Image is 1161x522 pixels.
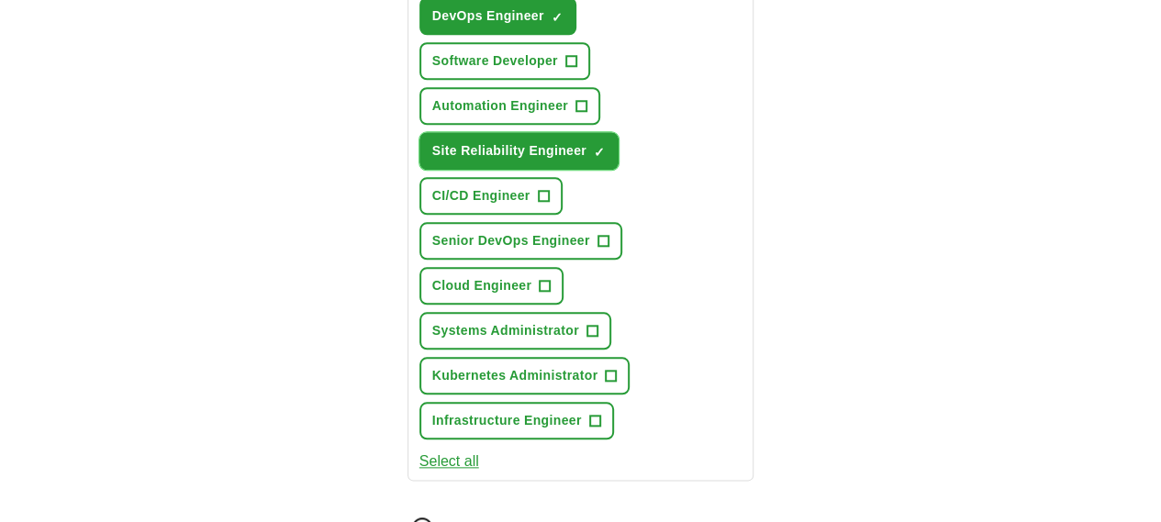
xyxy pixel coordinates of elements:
[552,10,563,25] span: ✓
[432,186,530,205] span: CI/CD Engineer
[432,321,579,340] span: Systems Administrator
[419,402,614,439] button: Infrastructure Engineer
[432,6,544,26] span: DevOps Engineer
[419,87,600,125] button: Automation Engineer
[432,231,590,250] span: Senior DevOps Engineer
[432,141,586,161] span: Site Reliability Engineer
[419,222,622,260] button: Senior DevOps Engineer
[432,96,568,116] span: Automation Engineer
[419,312,611,350] button: Systems Administrator
[419,177,563,215] button: CI/CD Engineer
[419,267,564,305] button: Cloud Engineer
[419,42,590,80] button: Software Developer
[419,357,631,394] button: Kubernetes Administrator
[594,145,605,160] span: ✓
[432,51,558,71] span: Software Developer
[432,366,598,385] span: Kubernetes Administrator
[419,450,479,472] button: Select all
[432,411,582,430] span: Infrastructure Engineer
[432,276,531,295] span: Cloud Engineer
[419,132,619,170] button: Site Reliability Engineer✓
